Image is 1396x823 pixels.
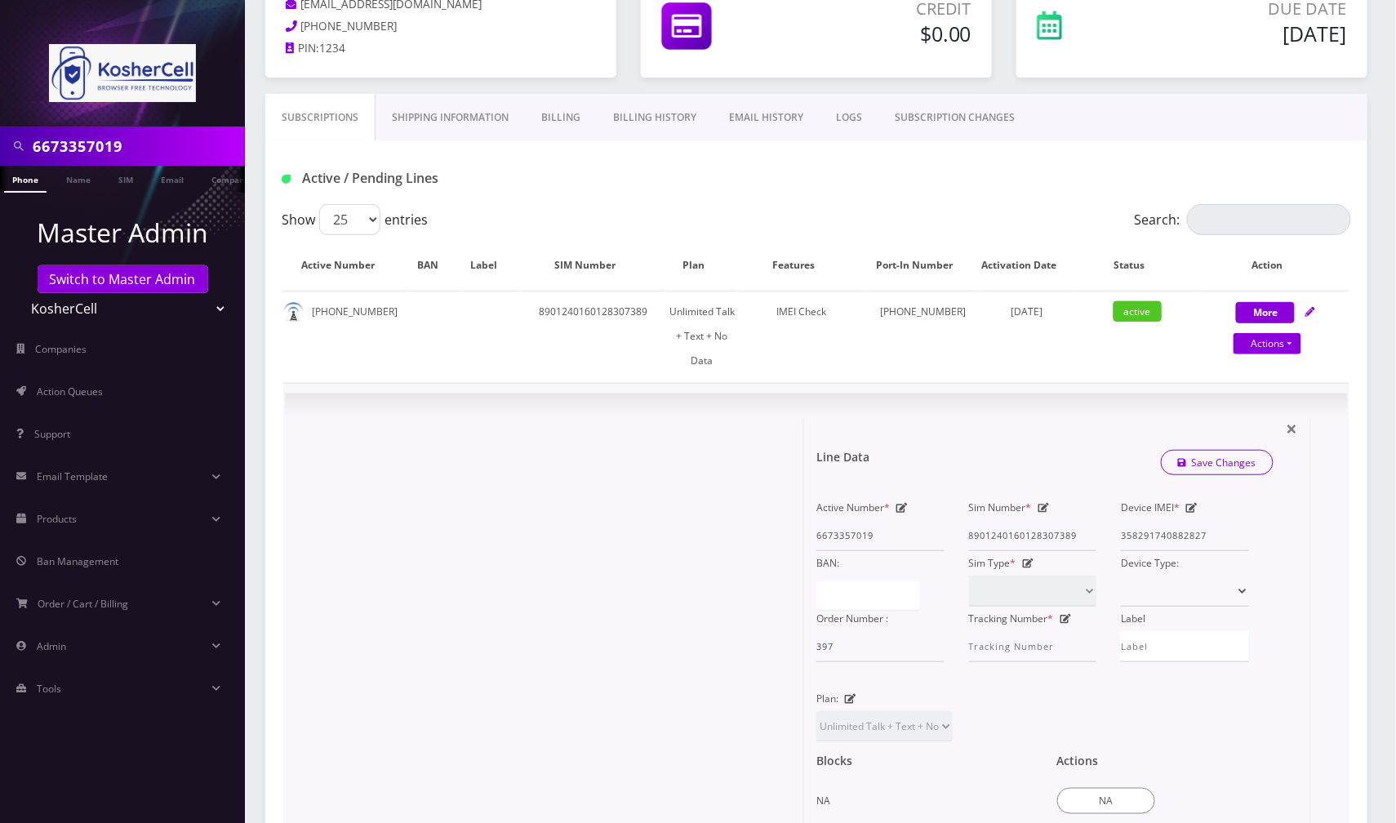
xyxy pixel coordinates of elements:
span: Ban Management [37,554,118,568]
input: Search in Company [33,131,241,162]
th: Port-In Number: activate to sort column ascending [866,242,980,289]
span: × [1287,415,1298,442]
th: Plan: activate to sort column ascending [667,242,737,289]
a: Phone [4,166,47,193]
span: Admin [37,639,66,653]
label: Order Number : [816,607,888,631]
span: Tools [37,682,61,696]
label: Tracking Number [969,607,1054,631]
input: Sim Number [969,520,1097,551]
label: BAN: [816,551,839,576]
img: KosherCell [49,44,196,102]
td: 8901240160128307389 [522,291,666,381]
button: NA [1057,788,1155,814]
a: SUBSCRIPTION CHANGES [878,94,1031,141]
input: IMEI [1121,520,1249,551]
td: [PHONE_NUMBER] [283,291,410,381]
span: Support [34,427,70,441]
th: BAN: activate to sort column ascending [411,242,462,289]
span: Email Template [37,469,108,483]
th: Features: activate to sort column ascending [739,242,865,289]
span: Products [37,512,77,526]
h1: Active / Pending Lines [282,171,622,186]
a: EMAIL HISTORY [713,94,820,141]
th: Status: activate to sort column ascending [1074,242,1201,289]
h5: $0.00 [801,21,971,46]
label: Show entries [282,204,428,235]
span: Companies [36,342,87,356]
a: Billing History [597,94,713,141]
a: Shipping Information [376,94,525,141]
select: Showentries [319,204,380,235]
div: IMEI Check [739,300,865,324]
div: NA [816,768,1033,813]
input: Active Number [816,520,945,551]
label: Device IMEI [1121,496,1180,520]
input: Label [1121,631,1249,662]
button: More [1236,302,1295,323]
th: Label: activate to sort column ascending [464,242,521,289]
h5: [DATE] [1149,21,1347,46]
input: Order Number [816,631,945,662]
span: [DATE] [1011,305,1043,318]
input: Tracking Number [969,631,1097,662]
a: Subscriptions [265,94,376,141]
span: Order / Cart / Billing [38,597,129,611]
img: default.png [283,302,304,323]
label: Sim Number [969,496,1032,520]
a: Save Changes [1161,450,1274,475]
h1: Line Data [816,451,869,465]
button: Save Changes [1161,451,1274,475]
span: active [1114,301,1162,322]
a: Actions [1234,333,1301,354]
a: PIN: [286,41,319,57]
th: Activation Date: activate to sort column ascending [981,242,1073,289]
input: Search: [1187,204,1351,235]
a: Billing [525,94,597,141]
span: Action Queues [37,385,103,398]
a: Name [58,166,99,191]
img: Active / Pending Lines [282,175,291,184]
label: Label [1121,607,1145,631]
span: 1234 [319,41,345,56]
h1: Actions [1057,754,1099,768]
span: [PHONE_NUMBER] [301,19,398,33]
label: Search: [1135,204,1351,235]
a: Company [203,166,258,191]
label: Sim Type [969,551,1016,576]
label: Plan: [816,687,838,711]
a: Email [153,166,192,191]
a: LOGS [820,94,878,141]
h1: Blocks [816,754,852,768]
th: Active Number: activate to sort column ascending [283,242,410,289]
th: Action: activate to sort column ascending [1203,242,1349,289]
label: Active Number [816,496,890,520]
label: Device Type: [1121,551,1179,576]
a: Switch to Master Admin [38,265,208,293]
th: SIM Number: activate to sort column ascending [522,242,666,289]
td: [PHONE_NUMBER] [866,291,980,381]
td: Unlimited Talk + Text + No Data [667,291,737,381]
a: SIM [110,166,141,191]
